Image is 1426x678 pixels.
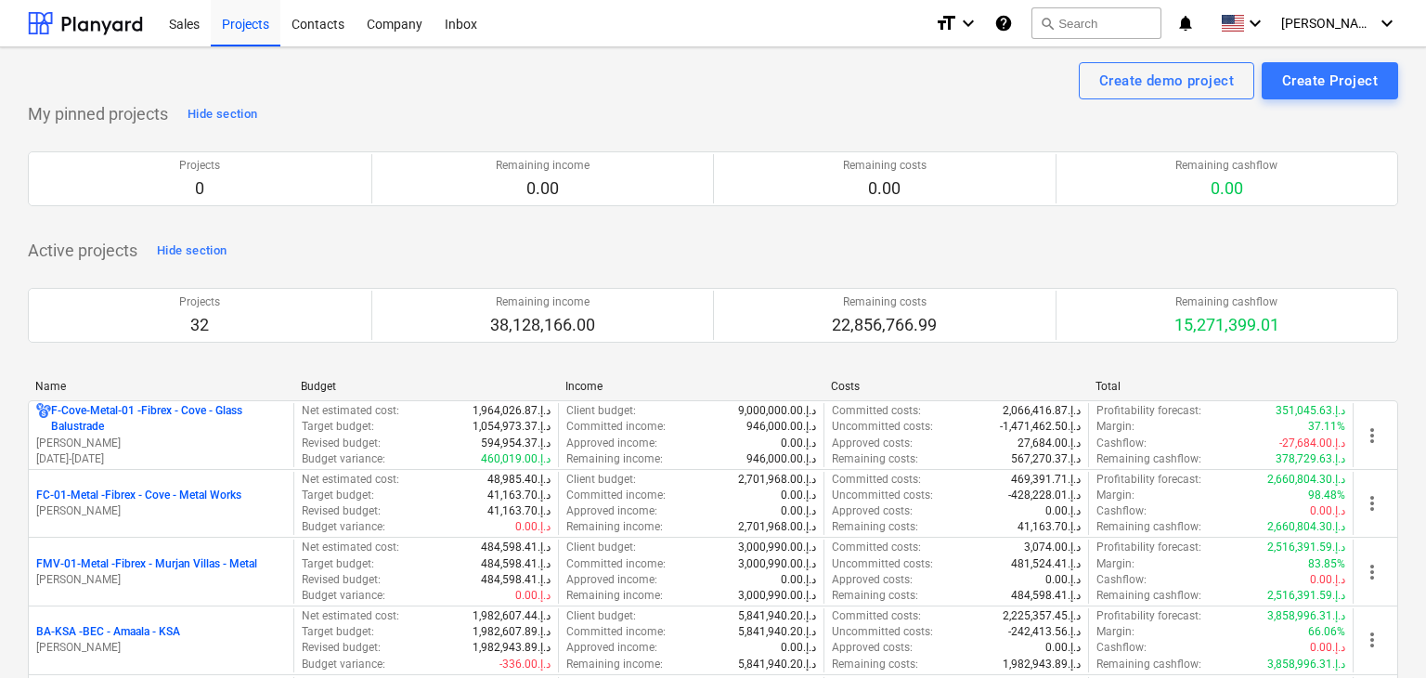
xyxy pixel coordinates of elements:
[179,294,220,310] p: Projects
[1308,419,1345,435] p: 37.11%
[481,572,551,588] p: 484,598.41د.إ.‏
[566,403,636,419] p: Client budget :
[1018,519,1081,535] p: 41,163.70د.إ.‏
[566,436,657,451] p: Approved income :
[1011,451,1081,467] p: 567,270.37د.إ.‏
[1045,640,1081,656] p: 0.00د.إ.‏
[302,472,399,488] p: Net estimated cost :
[832,588,918,604] p: Remaining costs :
[499,657,551,672] p: -336.00د.إ.‏
[1276,403,1345,419] p: 351,045.63د.إ.‏
[832,519,918,535] p: Remaining costs :
[832,403,921,419] p: Committed costs :
[1018,436,1081,451] p: 27,684.00د.إ.‏
[1011,588,1081,604] p: 484,598.41د.إ.‏
[302,657,385,672] p: Budget variance :
[302,436,381,451] p: Revised budget :
[1267,519,1345,535] p: 2,660,804.30د.إ.‏
[473,403,551,419] p: 1,964,026.87د.إ.‏
[781,488,816,503] p: 0.00د.إ.‏
[738,519,816,535] p: 2,701,968.00د.إ.‏
[1096,451,1201,467] p: Remaining cashflow :
[1008,488,1081,503] p: -428,228.01د.إ.‏
[473,640,551,656] p: 1,982,943.89د.إ.‏
[487,472,551,488] p: 48,985.40د.إ.‏
[183,99,262,129] button: Hide section
[1003,608,1081,624] p: 2,225,357.45د.إ.‏
[1096,572,1147,588] p: Cashflow :
[1011,472,1081,488] p: 469,391.71د.إ.‏
[832,608,921,624] p: Committed costs :
[566,419,666,435] p: Committed income :
[36,488,286,519] div: FC-01-Metal -Fibrex - Cove - Metal Works[PERSON_NAME]
[1267,540,1345,555] p: 2,516,391.59د.إ.‏
[515,588,551,604] p: 0.00د.إ.‏
[1008,624,1081,640] p: -242,413.56د.إ.‏
[832,657,918,672] p: Remaining costs :
[1096,419,1134,435] p: Margin :
[1175,177,1277,200] p: 0.00
[1333,589,1426,678] iframe: Chat Widget
[1262,62,1398,99] button: Create Project
[843,177,927,200] p: 0.00
[1096,608,1201,624] p: Profitability forecast :
[1096,556,1134,572] p: Margin :
[1244,12,1266,34] i: keyboard_arrow_down
[566,640,657,656] p: Approved income :
[302,419,374,435] p: Target budget :
[1096,488,1134,503] p: Margin :
[302,403,399,419] p: Net estimated cost :
[1096,436,1147,451] p: Cashflow :
[831,380,1082,393] div: Costs
[1096,640,1147,656] p: Cashflow :
[1031,7,1161,39] button: Search
[738,472,816,488] p: 2,701,968.00د.إ.‏
[302,503,381,519] p: Revised budget :
[781,503,816,519] p: 0.00د.إ.‏
[566,657,663,672] p: Remaining income :
[832,488,933,503] p: Uncommitted costs :
[1096,657,1201,672] p: Remaining cashflow :
[301,380,551,393] div: Budget
[832,436,913,451] p: Approved costs :
[935,12,957,34] i: format_size
[1095,380,1346,393] div: Total
[746,451,816,467] p: 946,000.00د.إ.‏
[1096,472,1201,488] p: Profitability forecast :
[36,556,286,588] div: FMV-01-Metal -Fibrex - Murjan Villas - Metal[PERSON_NAME]
[566,451,663,467] p: Remaining income :
[832,472,921,488] p: Committed costs :
[36,624,286,656] div: BA-KSA -BEC - Amaala - KSA[PERSON_NAME]
[832,503,913,519] p: Approved costs :
[832,294,937,310] p: Remaining costs
[36,640,286,656] p: [PERSON_NAME]
[157,241,227,262] div: Hide section
[832,419,933,435] p: Uncommitted costs :
[1079,62,1254,99] button: Create demo project
[781,640,816,656] p: 0.00د.إ.‏
[832,314,937,336] p: 22,856,766.99
[302,540,399,555] p: Net estimated cost :
[832,556,933,572] p: Uncommitted costs :
[481,540,551,555] p: 484,598.41د.إ.‏
[36,403,286,467] div: F-Cove-Metal-01 -Fibrex - Cove - Glass Balustrade[PERSON_NAME][DATE]-[DATE]
[566,488,666,503] p: Committed income :
[481,451,551,467] p: 460,019.00د.إ.‏
[36,556,257,572] p: FMV-01-Metal - Fibrex - Murjan Villas - Metal
[832,451,918,467] p: Remaining costs :
[302,624,374,640] p: Target budget :
[832,540,921,555] p: Committed costs :
[487,503,551,519] p: 41,163.70د.إ.‏
[1003,657,1081,672] p: 1,982,943.89د.إ.‏
[1308,624,1345,640] p: 66.06%
[566,588,663,604] p: Remaining income :
[188,104,257,125] div: Hide section
[781,436,816,451] p: 0.00د.إ.‏
[1267,588,1345,604] p: 2,516,391.59د.إ.‏
[738,624,816,640] p: 5,841,940.20د.إ.‏
[302,572,381,588] p: Revised budget :
[1308,556,1345,572] p: 83.85%
[738,588,816,604] p: 3,000,990.00د.إ.‏
[1267,472,1345,488] p: 2,660,804.30د.إ.‏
